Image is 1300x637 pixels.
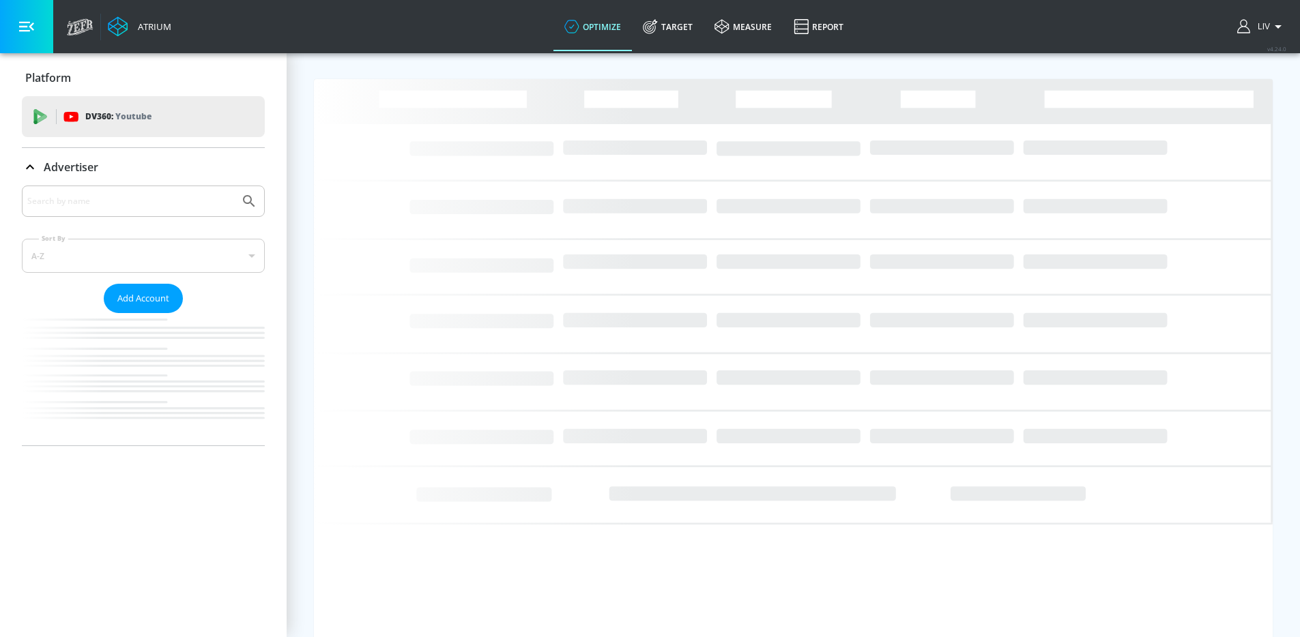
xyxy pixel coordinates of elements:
[704,2,783,51] a: measure
[25,70,71,85] p: Platform
[108,16,171,37] a: Atrium
[85,109,151,124] p: DV360:
[22,59,265,97] div: Platform
[553,2,632,51] a: optimize
[44,160,98,175] p: Advertiser
[1267,45,1286,53] span: v 4.24.0
[117,291,169,306] span: Add Account
[1237,18,1286,35] button: Liv
[632,2,704,51] a: Target
[115,109,151,123] p: Youtube
[783,2,854,51] a: Report
[22,313,265,445] nav: list of Advertiser
[39,234,68,243] label: Sort By
[22,186,265,445] div: Advertiser
[22,96,265,137] div: DV360: Youtube
[22,239,265,273] div: A-Z
[132,20,171,33] div: Atrium
[22,148,265,186] div: Advertiser
[1252,22,1270,31] span: login as: liv.ho@zefr.com
[104,284,183,313] button: Add Account
[27,192,234,210] input: Search by name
